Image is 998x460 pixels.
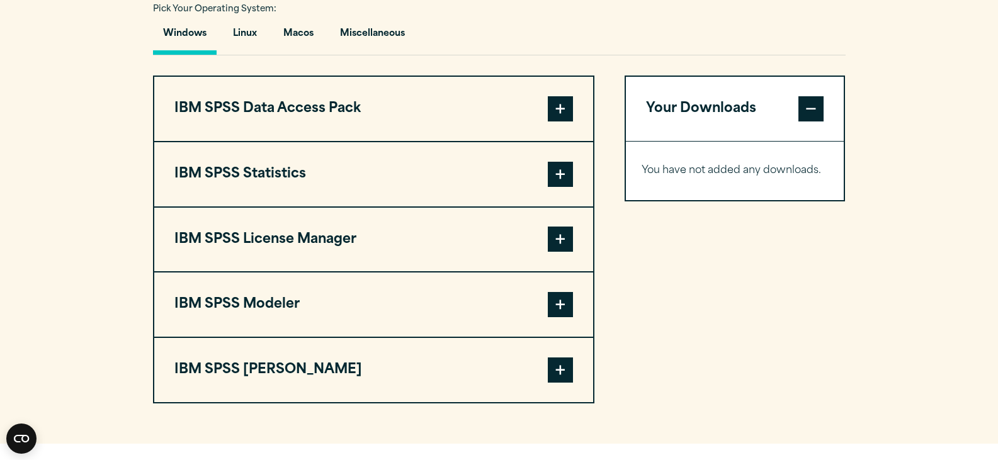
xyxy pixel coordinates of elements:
span: Pick Your Operating System: [153,5,276,13]
div: Your Downloads [626,141,844,200]
button: Open CMP widget [6,424,37,454]
button: Macos [273,19,324,55]
button: IBM SPSS [PERSON_NAME] [154,338,593,402]
p: You have not added any downloads. [642,162,829,180]
button: Miscellaneous [330,19,415,55]
button: IBM SPSS Data Access Pack [154,77,593,141]
button: IBM SPSS Statistics [154,142,593,206]
button: IBM SPSS License Manager [154,208,593,272]
button: Linux [223,19,267,55]
button: Your Downloads [626,77,844,141]
button: Windows [153,19,217,55]
button: IBM SPSS Modeler [154,272,593,337]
